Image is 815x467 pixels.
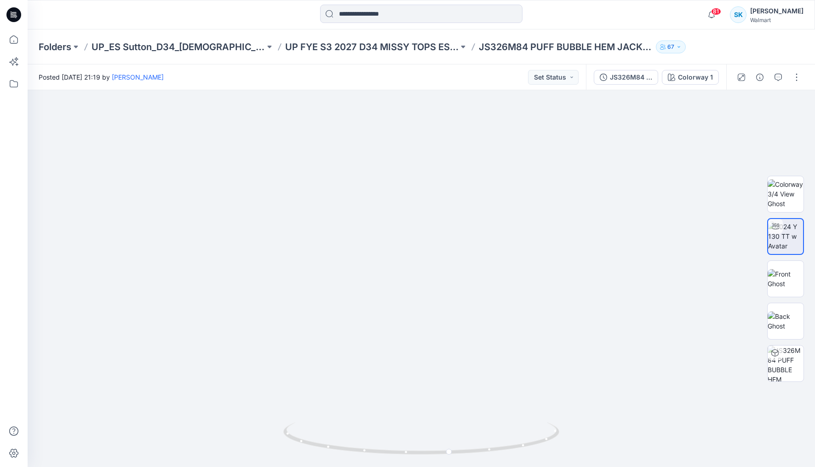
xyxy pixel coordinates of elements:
button: JS326M84 PUFF BUBBLE HEM JACKET [594,70,658,85]
img: Front Ghost [768,269,804,288]
img: Back Ghost [768,311,804,331]
span: 81 [711,8,721,15]
div: Colorway 1 [678,72,713,82]
img: Colorway 3/4 View Ghost [768,179,804,208]
div: SK [730,6,746,23]
div: JS326M84 PUFF BUBBLE HEM JACKET [610,72,652,82]
span: Posted [DATE] 21:19 by [39,72,164,82]
a: UP_ES Sutton_D34_[DEMOGRAPHIC_DATA] Woven Tops [92,40,265,53]
p: JS326M84 PUFF BUBBLE HEM JACKET [479,40,652,53]
img: JS326M84 PUFF BUBBLE HEM JACKET Colorway 1 [768,346,804,381]
img: 2024 Y 130 TT w Avatar [768,222,803,251]
div: Walmart [750,17,804,23]
button: 67 [656,40,686,53]
a: Folders [39,40,71,53]
div: [PERSON_NAME] [750,6,804,17]
a: UP FYE S3 2027 D34 MISSY TOPS ESSUTTON [285,40,459,53]
button: Colorway 1 [662,70,719,85]
button: Details [752,70,767,85]
p: 67 [667,42,674,52]
a: [PERSON_NAME] [112,73,164,81]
